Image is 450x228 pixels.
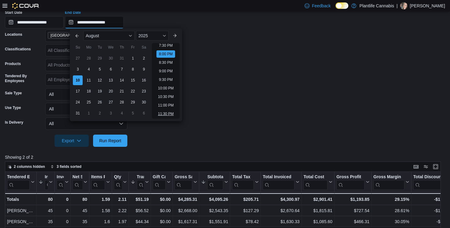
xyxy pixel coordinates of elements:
[232,174,254,180] div: Total Tax
[373,218,409,226] div: 30.05%
[152,43,180,119] ul: Time
[373,174,409,190] button: Gross Margin
[373,196,409,203] div: 29.15%
[95,75,105,85] div: day-12
[359,2,394,9] p: Plantlife Cannabis
[57,174,68,190] button: Invoices Ref
[153,196,171,203] div: $0.00
[73,64,83,74] div: day-3
[156,59,175,66] li: 8:30 PM
[156,102,176,109] li: 11:00 PM
[373,207,409,215] div: 28.61%
[432,163,439,170] button: Enter fullscreen
[175,207,197,215] div: $2,668.00
[117,75,127,85] div: day-14
[117,53,127,63] div: day-31
[304,207,332,215] div: $1,815.81
[5,16,64,28] input: Press the down key to open a popover containing a calendar.
[72,53,149,119] div: August, 2025
[73,108,83,118] div: day-31
[114,207,126,215] div: 2.22
[117,97,127,107] div: day-28
[7,174,35,190] button: Tendered Employee
[303,174,327,180] div: Total Cost
[131,218,149,226] div: $44.34
[93,135,127,147] button: Run Report
[117,108,127,118] div: day-4
[57,174,63,180] div: Invoices Ref
[84,75,94,85] div: day-11
[396,2,398,9] p: |
[5,47,31,52] label: Classifications
[106,86,116,96] div: day-20
[57,218,68,226] div: 0
[7,174,30,190] div: Tendered Employee
[57,207,68,215] div: 0
[175,218,197,226] div: $1,617.31
[84,86,94,96] div: day-18
[106,97,116,107] div: day-27
[336,196,369,203] div: $1,193.85
[207,174,223,180] div: Subtotal
[91,218,110,226] div: 1.6
[232,174,254,190] div: Total Tax
[373,174,404,190] div: Gross Margin
[12,3,39,9] img: Cova
[153,207,171,215] div: $0.00
[84,97,94,107] div: day-25
[410,2,445,9] p: [PERSON_NAME]
[263,174,294,190] div: Total Invoiced
[312,3,331,9] span: Feedback
[263,218,299,226] div: $1,630.33
[128,53,138,63] div: day-1
[73,174,87,190] button: Net Sold
[156,67,175,75] li: 9:00 PM
[201,196,228,203] div: $4,095.26
[336,218,369,226] div: $466.31
[65,10,81,15] label: End Date
[5,91,22,96] label: Sale Type
[73,97,83,107] div: day-24
[57,196,68,203] div: 0
[153,218,171,226] div: $0.00
[39,174,53,190] button: Invoices Sold
[14,164,45,169] span: 2 columns hidden
[128,42,138,52] div: Fr
[153,174,166,190] div: Gift Card Sales
[422,163,429,170] button: Display options
[48,32,106,39] span: Fort McMurray - Eagle Ridge
[72,31,82,41] button: Previous Month
[7,196,35,203] div: Totals
[54,135,89,147] button: Export
[7,207,35,215] div: [PERSON_NAME]
[39,207,53,215] div: 45
[336,174,365,180] div: Gross Profit
[39,218,53,226] div: 35
[139,108,149,118] div: day-6
[201,207,228,215] div: $2,543.35
[91,174,105,180] div: Items Per Transaction
[137,174,144,190] div: Transaction Average
[73,196,87,203] div: 80
[156,110,176,118] li: 11:30 PM
[170,31,180,41] button: Next month
[232,207,259,215] div: $127.29
[138,33,148,38] span: 2025
[95,53,105,63] div: day-29
[5,61,21,66] label: Products
[174,196,197,203] div: $4,285.31
[5,163,47,170] button: 2 columns hidden
[95,86,105,96] div: day-19
[73,42,83,52] div: Su
[336,2,348,9] input: Dark Mode
[232,218,259,226] div: $78.42
[73,75,83,85] div: day-10
[83,31,135,41] div: Button. Open the month selector. August is currently selected.
[95,64,105,74] div: day-5
[304,218,332,226] div: $1,085.60
[139,42,149,52] div: Sa
[7,218,35,226] div: [PERSON_NAME]
[413,174,446,180] div: Total Discount
[106,108,116,118] div: day-3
